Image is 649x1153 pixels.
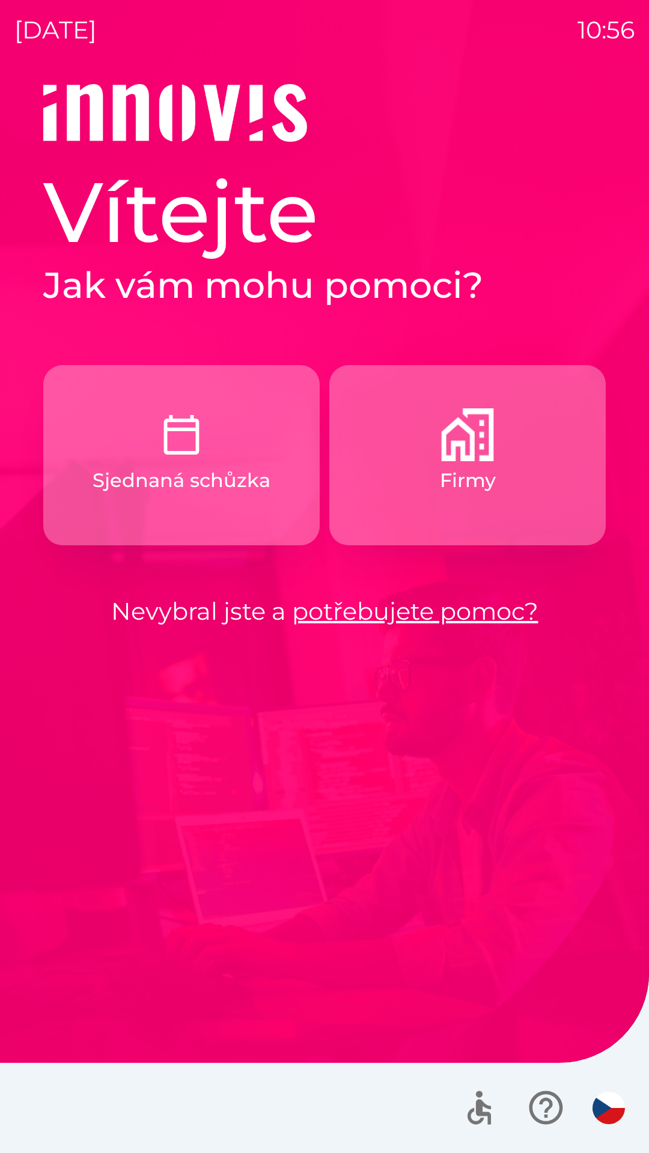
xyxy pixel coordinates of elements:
img: 9a63d080-8abe-4a1b-b674-f4d7141fb94c.png [441,408,494,461]
img: cs flag [593,1092,625,1124]
a: potřebujete pomoc? [292,596,538,626]
p: Nevybral jste a [43,593,606,629]
button: Sjednaná schůzka [43,365,320,545]
h2: Jak vám mohu pomoci? [43,263,606,307]
button: Firmy [329,365,606,545]
img: c9327dbc-1a48-4f3f-9883-117394bbe9e6.png [155,408,208,461]
h1: Vítejte [43,161,606,263]
p: [DATE] [14,12,97,48]
p: Firmy [440,466,496,495]
img: Logo [43,84,606,142]
p: 10:56 [577,12,635,48]
p: Sjednaná schůzka [93,466,270,495]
